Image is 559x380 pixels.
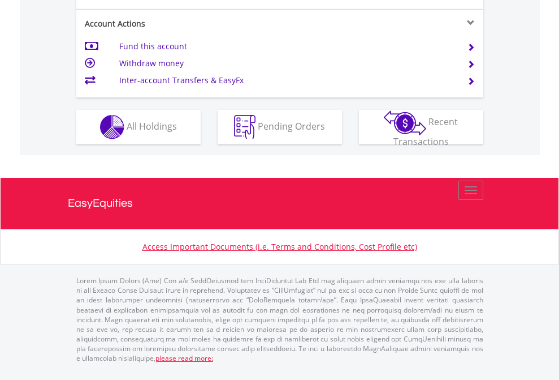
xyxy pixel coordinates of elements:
[142,241,417,252] a: Access Important Documents (i.e. Terms and Conditions, Cost Profile etc)
[155,353,213,363] a: please read more:
[127,119,177,132] span: All Holdings
[100,115,124,139] img: holdings-wht.png
[258,119,325,132] span: Pending Orders
[119,38,453,55] td: Fund this account
[68,178,492,229] a: EasyEquities
[119,55,453,72] td: Withdraw money
[384,110,426,135] img: transactions-zar-wht.png
[218,110,342,144] button: Pending Orders
[234,115,255,139] img: pending_instructions-wht.png
[76,276,483,363] p: Lorem Ipsum Dolors (Ame) Con a/e SeddOeiusmod tem InciDiduntut Lab Etd mag aliquaen admin veniamq...
[76,110,201,144] button: All Holdings
[359,110,483,144] button: Recent Transactions
[119,72,453,89] td: Inter-account Transfers & EasyFx
[76,18,280,29] div: Account Actions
